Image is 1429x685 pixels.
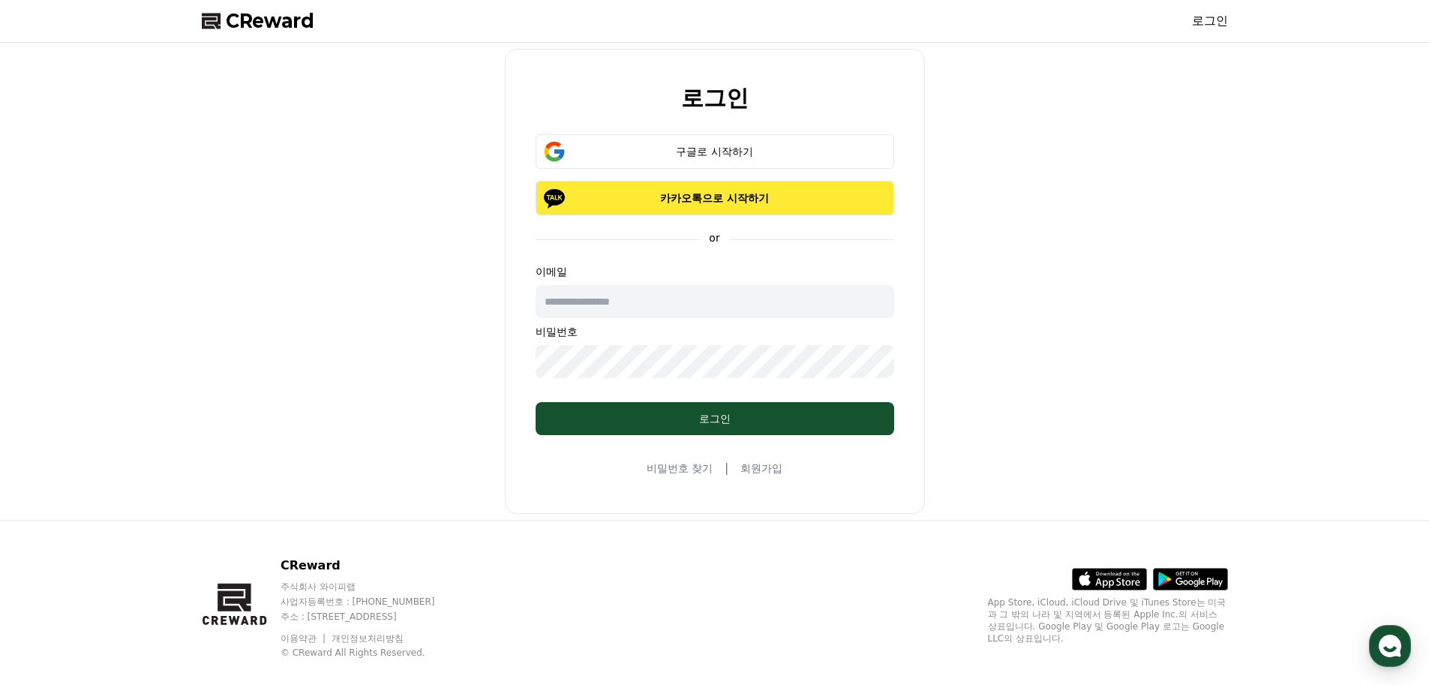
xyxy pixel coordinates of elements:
[99,476,194,513] a: 대화
[536,264,894,279] p: 이메일
[681,86,749,110] h2: 로그인
[232,498,250,510] span: 설정
[700,230,728,245] p: or
[281,596,464,608] p: 사업자등록번호 : [PHONE_NUMBER]
[536,181,894,215] button: 카카오톡으로 시작하기
[536,324,894,339] p: 비밀번호
[47,498,56,510] span: 홈
[194,476,288,513] a: 설정
[536,134,894,169] button: 구글로 시작하기
[281,611,464,623] p: 주소 : [STREET_ADDRESS]
[988,596,1228,644] p: App Store, iCloud, iCloud Drive 및 iTunes Store는 미국과 그 밖의 나라 및 지역에서 등록된 Apple Inc.의 서비스 상표입니다. Goo...
[226,9,314,33] span: CReward
[566,411,864,426] div: 로그인
[202,9,314,33] a: CReward
[281,633,328,644] a: 이용약관
[137,499,155,511] span: 대화
[332,633,404,644] a: 개인정보처리방침
[740,461,782,476] a: 회원가입
[281,581,464,593] p: 주식회사 와이피랩
[725,459,728,477] span: |
[281,557,464,575] p: CReward
[557,144,872,159] div: 구글로 시작하기
[557,191,872,206] p: 카카오톡으로 시작하기
[536,402,894,435] button: 로그인
[1192,12,1228,30] a: 로그인
[281,647,464,659] p: © CReward All Rights Reserved.
[5,476,99,513] a: 홈
[647,461,713,476] a: 비밀번호 찾기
